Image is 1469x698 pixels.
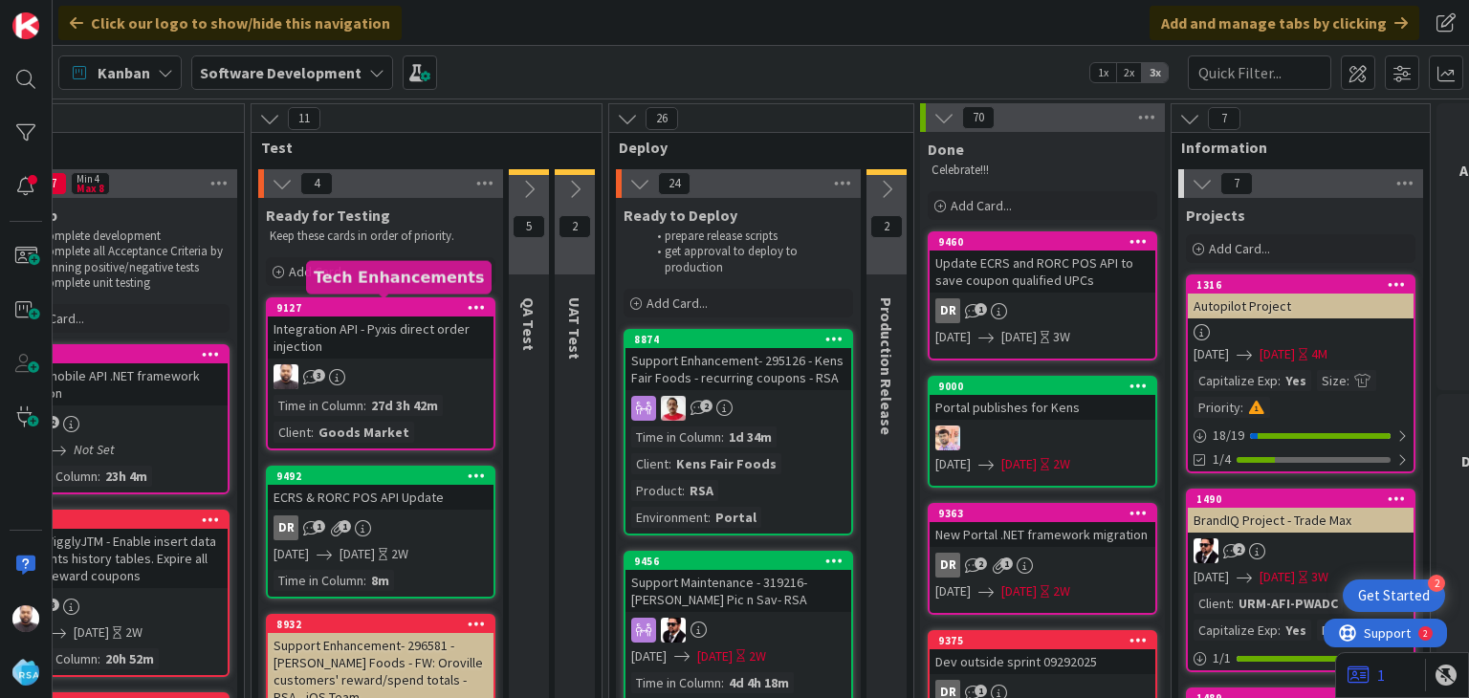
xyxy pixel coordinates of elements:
[1347,370,1349,391] span: :
[125,622,143,643] div: 2W
[2,512,228,529] div: 9470
[363,570,366,591] span: :
[1194,344,1229,364] span: [DATE]
[1281,370,1311,391] div: Yes
[2,512,228,588] div: 9470PigglyWigglyJTM - Enable insert data into points history tables. Expire all spend reward coupons
[77,184,104,193] div: Max 8
[1231,593,1234,614] span: :
[1001,581,1037,601] span: [DATE]
[313,369,325,382] span: 3
[877,297,896,435] span: Production Release
[1188,276,1414,318] div: 1316Autopilot Project
[631,507,708,528] div: Environment
[1213,449,1231,469] span: 1/4
[938,634,1155,647] div: 9375
[711,507,761,528] div: Portal
[1116,63,1142,82] span: 2x
[1213,425,1244,446] span: 18 / 19
[619,138,889,157] span: Deploy
[658,172,691,195] span: 24
[625,618,851,643] div: AC
[935,425,960,450] img: RS
[631,480,682,501] div: Product
[682,480,685,501] span: :
[1220,172,1253,195] span: 7
[1142,63,1168,82] span: 3x
[1317,620,1364,641] div: Priority
[625,553,851,612] div: 9456Support Maintenance - 319216- [PERSON_NAME] Pic n Sav- RSA
[930,632,1155,674] div: 9375Dev outside sprint 09292025
[12,605,39,632] img: SB
[962,106,995,129] span: 70
[1188,294,1414,318] div: Autopilot Project
[631,453,669,474] div: Client
[98,466,100,487] span: :
[1053,454,1070,474] div: 2W
[98,61,150,84] span: Kanban
[274,395,363,416] div: Time in Column
[519,297,538,351] span: QA Test
[1194,397,1240,418] div: Priority
[8,648,98,669] div: Time in Column
[1234,593,1343,614] div: URM-AFI-PWADC
[23,310,84,327] span: Add Card...
[930,522,1155,547] div: New Portal .NET framework migration
[930,233,1155,293] div: 9460Update ECRS and RORC POS API to save coupon qualified UPCs
[1181,138,1406,157] span: Information
[930,395,1155,420] div: Portal publishes for Kens
[1194,538,1218,563] img: AC
[266,206,390,225] span: Ready for Testing
[930,505,1155,522] div: 9363
[268,299,493,359] div: 9127Integration API - Pyxis direct order injection
[274,422,311,443] div: Client
[288,107,320,130] span: 11
[11,348,228,361] div: 9364
[2,346,228,405] div: 9364Latest mobile API .NET framework migration
[1311,567,1328,587] div: 3W
[1000,557,1013,570] span: 1
[58,6,402,40] div: Click our logo to show/hide this navigation
[634,555,851,568] div: 9456
[268,299,493,316] div: 9127
[624,206,737,225] span: Ready to Deploy
[928,140,964,159] span: Done
[100,466,152,487] div: 23h 4m
[634,333,851,346] div: 8874
[930,505,1155,547] div: 9363New Portal .NET framework migration
[1213,648,1231,668] span: 1 / 1
[1001,454,1037,474] span: [DATE]
[2,529,228,588] div: PigglyWigglyJTM - Enable insert data into points history tables. Expire all spend reward coupons
[935,553,960,578] div: DR
[1188,424,1414,447] div: 18/19
[565,297,584,360] span: UAT Test
[935,298,960,323] div: DR
[366,395,443,416] div: 27d 3h 42m
[276,301,493,315] div: 9127
[935,327,971,347] span: [DATE]
[625,553,851,570] div: 9456
[935,454,971,474] span: [DATE]
[975,557,987,570] span: 2
[975,303,987,316] span: 1
[661,618,686,643] img: AC
[1188,538,1414,563] div: AC
[700,400,713,412] span: 2
[391,544,408,564] div: 2W
[274,364,298,389] img: SB
[930,553,1155,578] div: DR
[100,648,159,669] div: 20h 52m
[268,316,493,359] div: Integration API - Pyxis direct order injection
[314,422,414,443] div: Goods Market
[631,672,721,693] div: Time in Column
[625,570,851,612] div: Support Maintenance - 319216- [PERSON_NAME] Pic n Sav- RSA
[268,468,493,510] div: 9492ECRS & RORC POS API Update
[1053,581,1070,601] div: 2W
[708,507,711,528] span: :
[1278,370,1281,391] span: :
[276,469,493,483] div: 9492
[268,468,493,485] div: 9492
[274,515,298,540] div: DR
[1196,492,1414,506] div: 1490
[340,544,375,564] span: [DATE]
[99,8,104,23] div: 2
